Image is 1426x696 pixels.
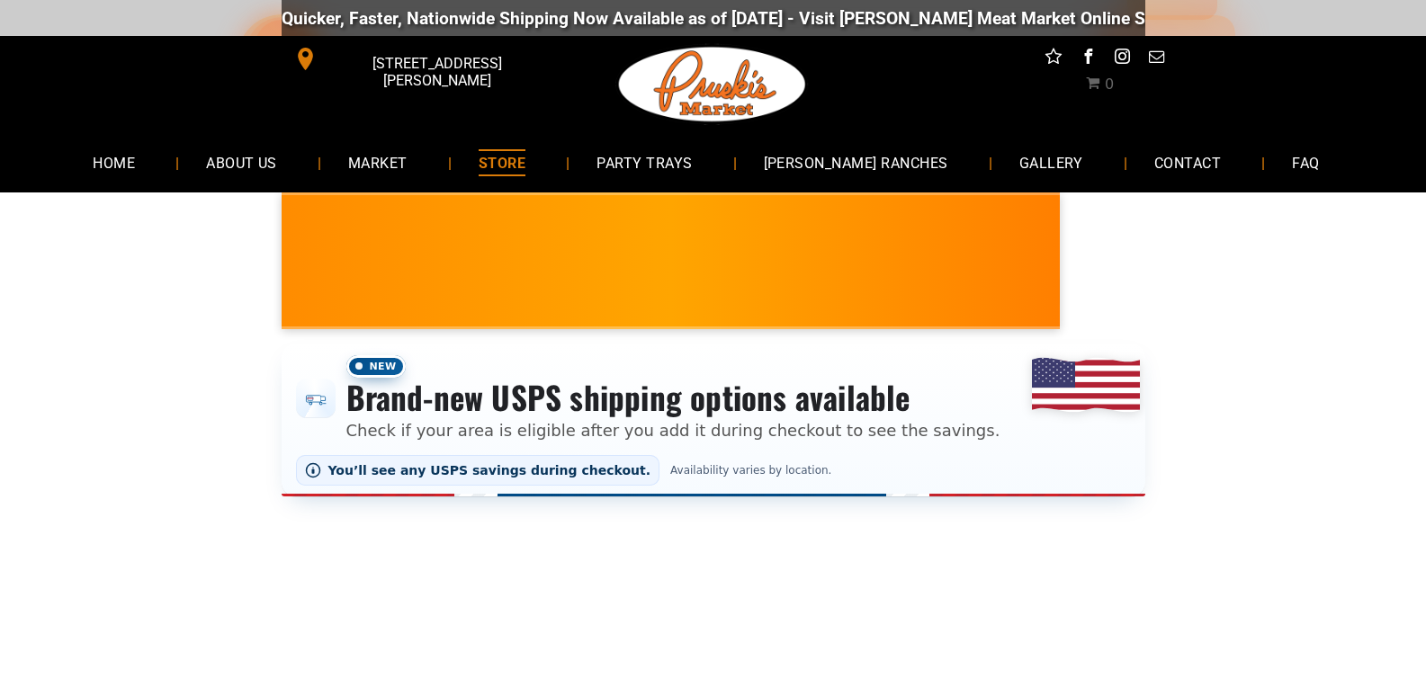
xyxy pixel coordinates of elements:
div: Shipping options announcement [282,344,1145,496]
p: Check if your area is eligible after you add it during checkout to see the savings. [346,418,1000,442]
a: [STREET_ADDRESS][PERSON_NAME] [282,45,557,73]
a: HOME [66,138,162,186]
a: STORE [452,138,552,186]
h3: Brand-new USPS shipping options available [346,378,1000,417]
a: Social network [1042,45,1065,73]
span: You’ll see any USPS savings during checkout. [328,463,651,477]
a: ABOUT US [179,138,304,186]
a: FAQ [1265,138,1346,186]
a: email [1144,45,1168,73]
a: GALLERY [992,138,1110,186]
span: [PERSON_NAME] MARKET [1028,273,1382,302]
span: [STREET_ADDRESS][PERSON_NAME] [320,46,552,98]
a: facebook [1076,45,1099,73]
span: Availability varies by location. [667,464,835,477]
a: [PERSON_NAME] RANCHES [737,138,975,186]
div: Quicker, Faster, Nationwide Shipping Now Available as of [DATE] - Visit [PERSON_NAME] Meat Market... [258,8,1348,29]
img: Pruski-s+Market+HQ+Logo2-1920w.png [615,36,810,133]
span: 0 [1105,76,1114,93]
a: PARTY TRAYS [570,138,719,186]
a: CONTACT [1127,138,1248,186]
a: MARKET [321,138,435,186]
a: instagram [1110,45,1134,73]
span: New [346,355,406,378]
